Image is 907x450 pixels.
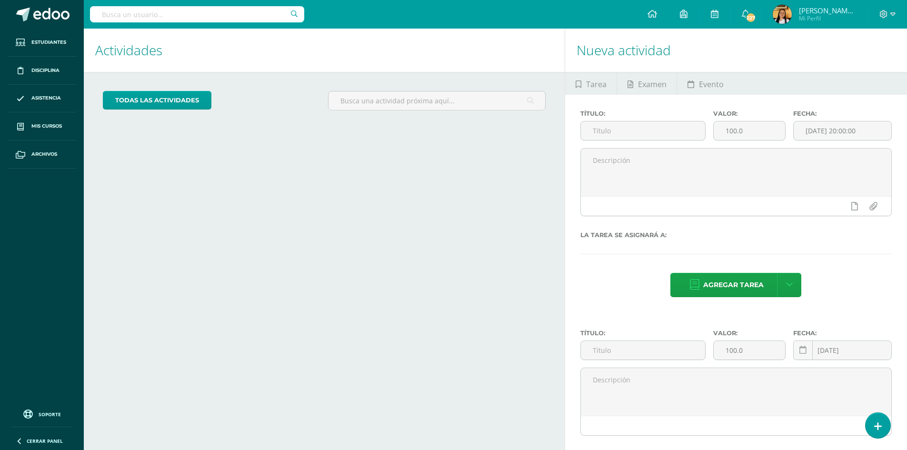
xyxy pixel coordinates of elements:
[95,29,553,72] h1: Actividades
[103,91,211,110] a: todas las Actividades
[713,330,786,337] label: Valor:
[703,273,764,297] span: Agregar tarea
[577,29,896,72] h1: Nueva actividad
[31,67,60,74] span: Disciplina
[31,150,57,158] span: Archivos
[638,73,667,96] span: Examen
[31,39,66,46] span: Estudiantes
[565,72,617,95] a: Tarea
[799,14,856,22] span: Mi Perfil
[714,121,785,140] input: Puntos máximos
[580,330,706,337] label: Título:
[8,29,76,57] a: Estudiantes
[8,85,76,113] a: Asistencia
[31,94,61,102] span: Asistencia
[586,73,607,96] span: Tarea
[11,407,72,420] a: Soporte
[31,122,62,130] span: Mis cursos
[793,110,892,117] label: Fecha:
[580,110,706,117] label: Título:
[794,121,891,140] input: Fecha de entrega
[799,6,856,15] span: [PERSON_NAME][US_STATE]
[90,6,304,22] input: Busca un usuario...
[746,12,756,23] span: 227
[677,72,734,95] a: Evento
[773,5,792,24] img: c517f0cd6759b2ea1094bfa833b65fc4.png
[793,330,892,337] label: Fecha:
[581,341,705,360] input: Título
[581,121,705,140] input: Título
[713,110,786,117] label: Valor:
[329,91,545,110] input: Busca una actividad próxima aquí...
[8,57,76,85] a: Disciplina
[699,73,724,96] span: Evento
[8,112,76,140] a: Mis cursos
[617,72,677,95] a: Examen
[794,341,891,360] input: Fecha de entrega
[714,341,785,360] input: Puntos máximos
[39,411,61,418] span: Soporte
[8,140,76,169] a: Archivos
[580,231,892,239] label: La tarea se asignará a:
[27,438,63,444] span: Cerrar panel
